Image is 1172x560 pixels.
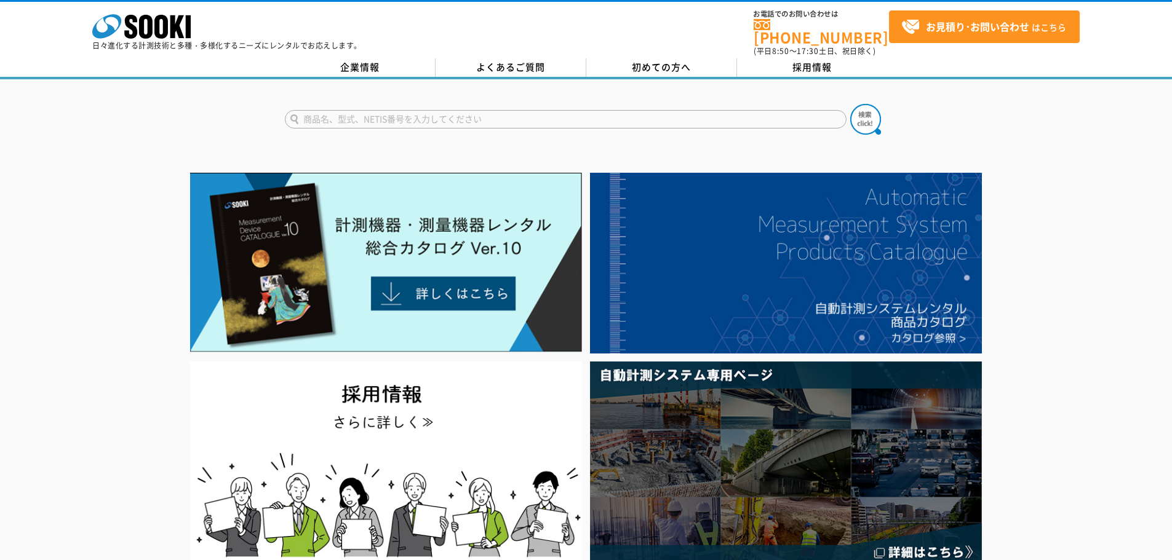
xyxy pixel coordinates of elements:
[850,104,881,135] img: btn_search.png
[754,45,875,57] span: (平日 ～ 土日、祝日除く)
[737,58,888,77] a: 採用情報
[285,58,436,77] a: 企業情報
[190,173,582,352] img: Catalog Ver10
[889,10,1080,43] a: お見積り･お問い合わせはこちら
[754,10,889,18] span: お電話でのお問い合わせは
[901,18,1066,36] span: はこちら
[586,58,737,77] a: 初めての方へ
[754,19,889,44] a: [PHONE_NUMBER]
[632,60,691,74] span: 初めての方へ
[590,173,982,353] img: 自動計測システムカタログ
[772,45,789,57] span: 8:50
[285,110,847,128] input: 商品名、型式、NETIS番号を入力してください
[92,42,362,49] p: 日々進化する計測技術と多種・多様化するニーズにレンタルでお応えします。
[436,58,586,77] a: よくあるご質問
[926,19,1029,34] strong: お見積り･お問い合わせ
[797,45,819,57] span: 17:30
